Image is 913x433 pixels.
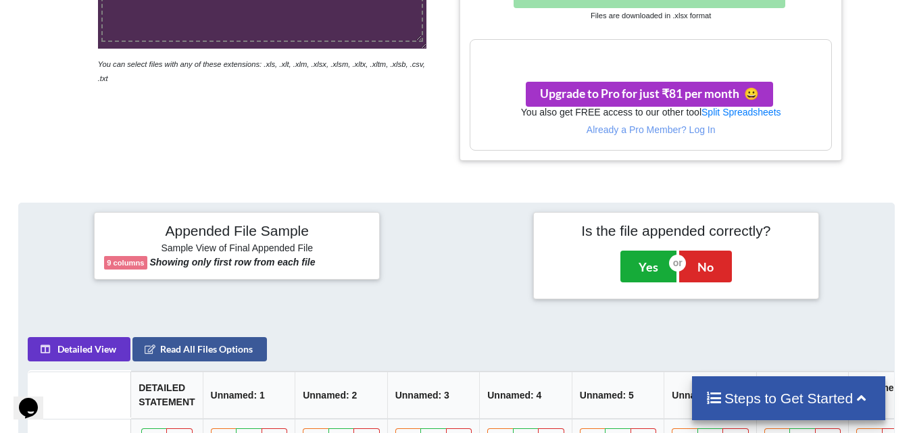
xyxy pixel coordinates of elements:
h6: You also get FREE access to our other tool [470,107,831,118]
a: Split Spreadsheets [701,107,781,118]
b: Showing only first row from each file [149,257,315,268]
h4: Is the file appended correctly? [543,222,809,239]
th: Unnamed: 1 [203,372,295,419]
button: Detailed View [28,337,130,361]
small: Files are downloaded in .xlsx format [591,11,711,20]
button: Yes [620,251,676,282]
th: Unnamed: 7 [756,372,849,419]
button: No [679,251,732,282]
th: Unnamed: 3 [387,372,480,419]
b: 9 columns [107,259,144,267]
button: Upgrade to Pro for just ₹81 per monthsmile [526,82,773,107]
h4: Appended File Sample [104,222,370,241]
th: Unnamed: 6 [664,372,756,419]
span: Upgrade to Pro for just ₹81 per month [540,86,759,101]
th: Unnamed: 4 [479,372,572,419]
h4: Steps to Get Started [706,390,872,407]
span: smile [739,86,759,101]
iframe: chat widget [14,379,57,419]
h6: Sample View of Final Appended File [104,243,370,256]
th: Unnamed: 2 [295,372,387,419]
th: Unnamed: 5 [572,372,664,419]
button: Read All Files Options [132,337,267,361]
p: Already a Pro Member? Log In [470,123,831,136]
th: DETAILED STATEMENT [130,372,202,419]
i: You can select files with any of these extensions: .xls, .xlt, .xlm, .xlsx, .xlsm, .xltx, .xltm, ... [98,60,425,82]
h3: Your files are more than 1 MB [470,47,831,61]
